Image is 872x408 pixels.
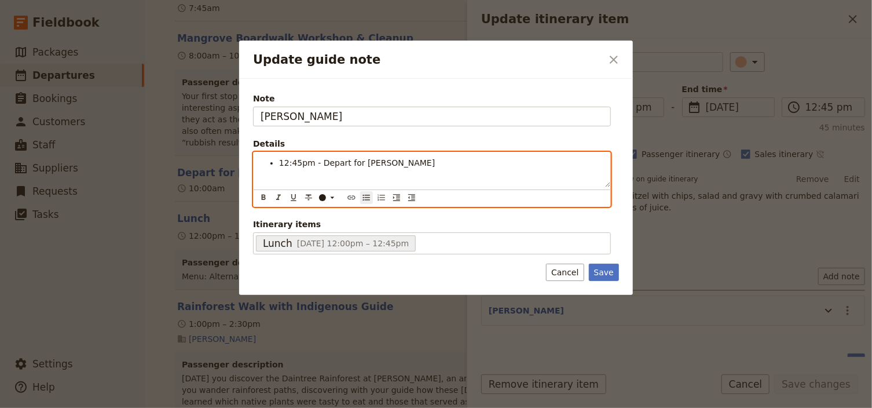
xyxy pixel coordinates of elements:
button: Save [589,264,619,281]
button: Cancel [546,264,584,281]
button: Close dialog [604,50,624,70]
button: Format italic [272,191,285,204]
button: Insert link [345,191,358,204]
input: Note [253,107,611,126]
span: Note [253,93,611,104]
span: [DATE] 12:00pm – 12:45pm [297,239,409,248]
div: ​ [318,193,341,202]
span: Lunch [263,236,292,250]
button: ​ [316,191,339,204]
span: 12:45pm - Depart for [PERSON_NAME] [279,158,435,167]
button: Format bold [257,191,270,204]
button: Bulleted list [360,191,373,204]
button: Format strikethrough [302,191,315,204]
button: Numbered list [375,191,388,204]
h2: Update guide note [253,51,602,68]
button: Decrease indent [405,191,418,204]
div: Details [253,138,611,150]
button: Format underline [287,191,300,204]
button: Increase indent [390,191,403,204]
span: Itinerary items [253,218,611,230]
